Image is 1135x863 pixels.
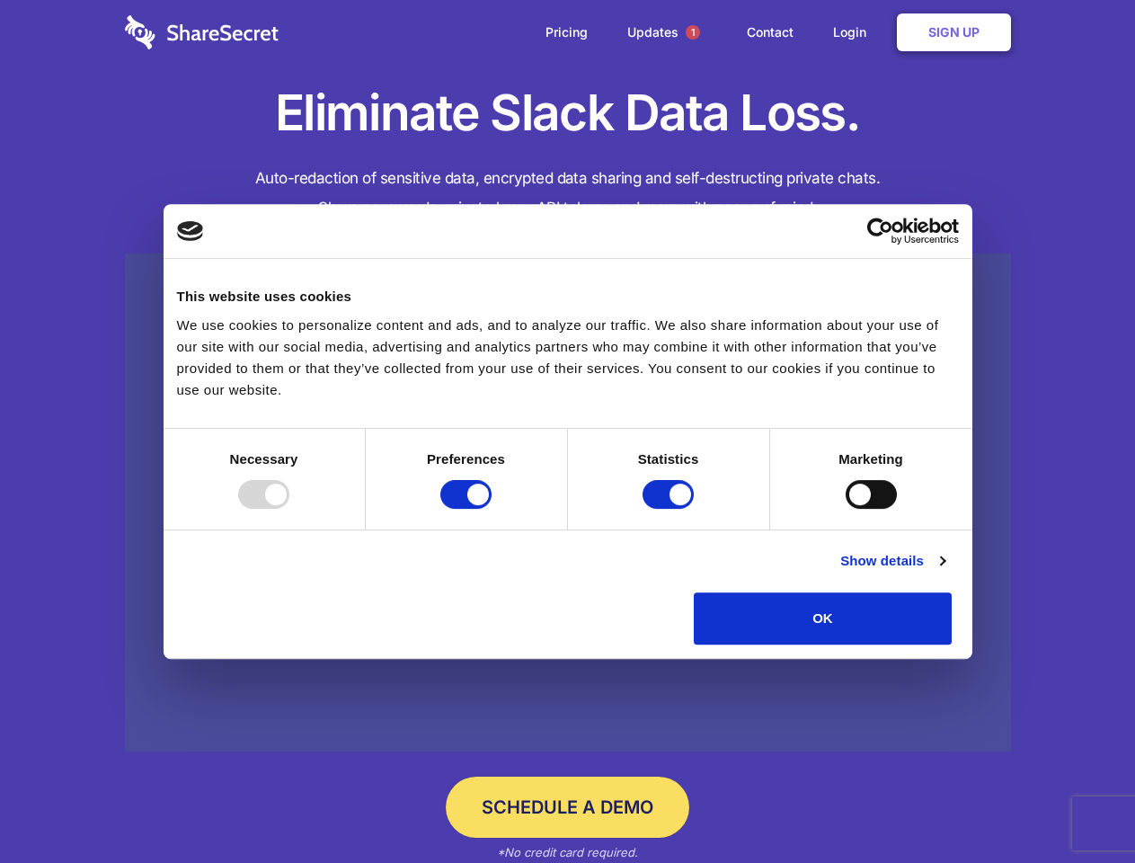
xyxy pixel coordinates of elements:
div: We use cookies to personalize content and ads, and to analyze our traffic. We also share informat... [177,315,959,401]
a: Schedule a Demo [446,777,689,838]
a: Wistia video thumbnail [125,254,1011,752]
h4: Auto-redaction of sensitive data, encrypted data sharing and self-destructing private chats. Shar... [125,164,1011,223]
em: *No credit card required. [497,845,638,859]
a: Sign Up [897,13,1011,51]
strong: Statistics [638,451,699,467]
strong: Necessary [230,451,298,467]
a: Pricing [528,4,606,60]
span: 1 [686,25,700,40]
strong: Marketing [838,451,903,467]
strong: Preferences [427,451,505,467]
a: Contact [729,4,811,60]
button: OK [694,592,952,645]
h1: Eliminate Slack Data Loss. [125,81,1011,146]
a: Usercentrics Cookiebot - opens in a new window [802,218,959,245]
img: logo-wordmark-white-trans-d4663122ce5f474addd5e946df7df03e33cb6a1c49d2221995e7729f52c070b2.svg [125,15,279,49]
a: Login [815,4,893,60]
a: Show details [840,550,944,572]
div: This website uses cookies [177,286,959,307]
img: logo [177,221,204,241]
